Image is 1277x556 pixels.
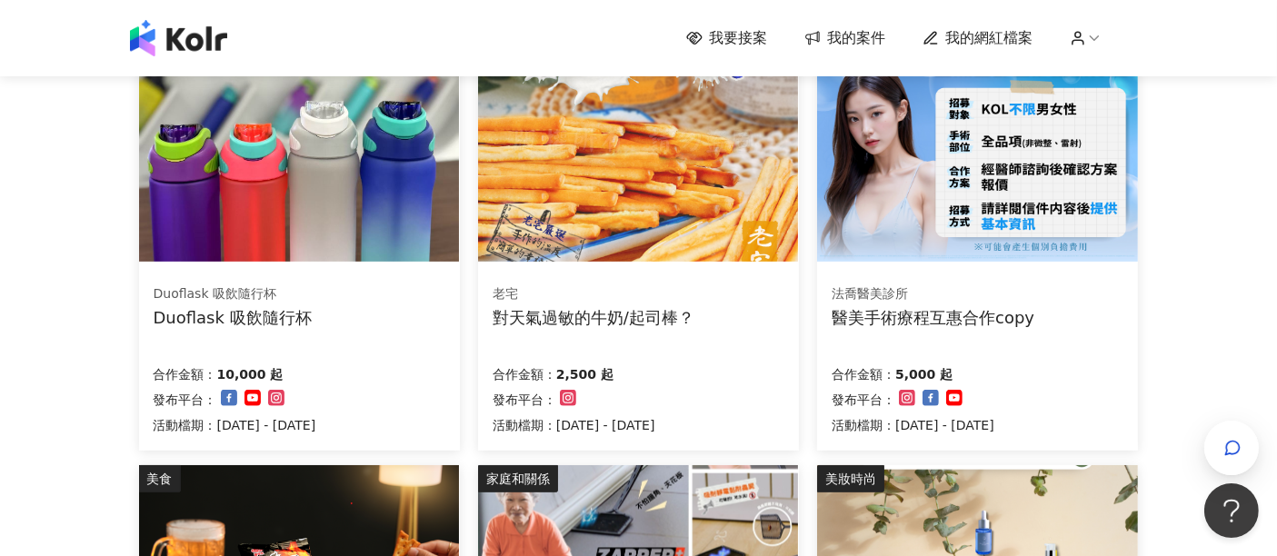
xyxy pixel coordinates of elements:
img: 眼袋、隆鼻、隆乳、抽脂、墊下巴 [817,21,1137,262]
div: 美食 [139,465,181,492]
a: 我的網紅檔案 [923,28,1033,48]
div: 法喬醫美診所 [832,285,1034,303]
div: Duoflask 吸飲隨行杯 [154,306,312,329]
p: 2,500 起 [556,363,614,385]
a: 我要接案 [686,28,768,48]
p: 合作金額： [493,363,556,385]
p: 發布平台： [493,389,556,411]
img: Duoflask 吸飲隨行杯 [139,21,459,262]
p: 10,000 起 [217,363,284,385]
p: 活動檔期：[DATE] - [DATE] [832,414,994,436]
iframe: Help Scout Beacon - Open [1204,483,1259,538]
p: 合作金額： [154,363,217,385]
div: Duoflask 吸飲隨行杯 [154,285,312,303]
div: 老宅 [493,285,694,303]
div: 美妝時尚 [817,465,884,492]
p: 活動檔期：[DATE] - [DATE] [154,414,316,436]
p: 合作金額： [832,363,895,385]
p: 5,000 起 [895,363,953,385]
img: logo [130,20,227,56]
div: 對天氣過敏的牛奶/起司棒？ [493,306,694,329]
img: 老宅牛奶棒/老宅起司棒 [478,21,798,262]
p: 發布平台： [154,389,217,411]
div: 醫美手術療程互惠合作copy [832,306,1034,329]
span: 我的網紅檔案 [946,28,1033,48]
p: 發布平台： [832,389,895,411]
a: 我的案件 [804,28,886,48]
span: 我要接案 [710,28,768,48]
span: 我的案件 [828,28,886,48]
p: 活動檔期：[DATE] - [DATE] [493,414,655,436]
div: 家庭和關係 [478,465,558,492]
